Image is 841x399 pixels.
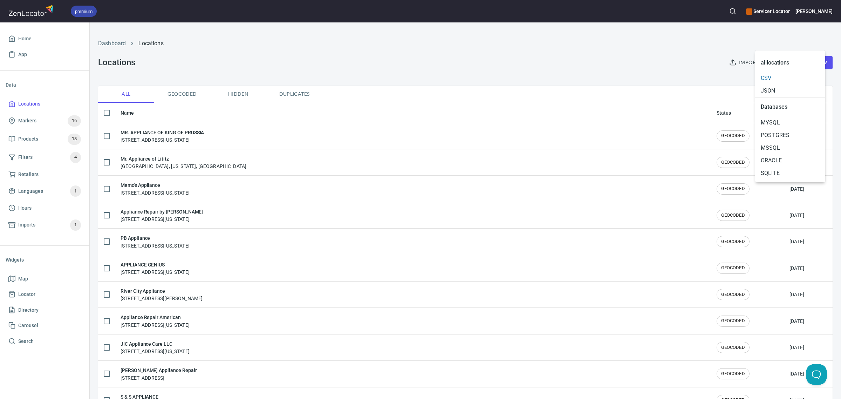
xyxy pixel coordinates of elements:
[761,59,820,66] h5: all locations
[761,103,820,110] h5: Databases
[761,74,820,82] span: CSV
[761,87,820,95] span: JSON
[761,156,820,165] span: Oracle
[761,169,820,177] span: SQLite
[761,131,820,140] span: Postgres
[761,144,820,152] span: MSSQL
[761,119,820,127] span: MySQL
